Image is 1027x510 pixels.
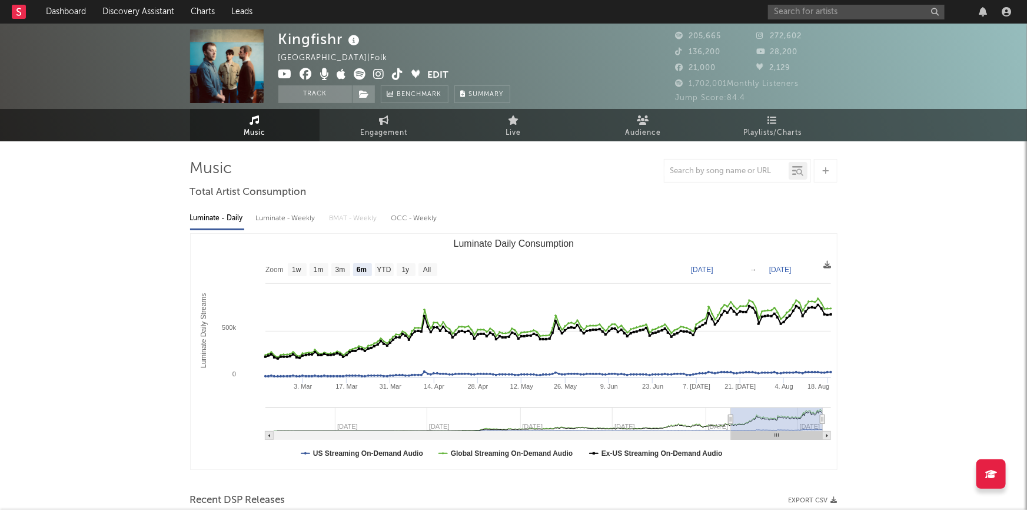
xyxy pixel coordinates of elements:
[428,68,449,83] button: Edit
[554,383,577,390] text: 26. May
[424,383,444,390] text: 14. Apr
[320,109,449,141] a: Engagement
[676,48,721,56] span: 136,200
[642,383,663,390] text: 23. Jun
[750,266,757,274] text: →
[756,64,790,72] span: 2,129
[265,266,284,274] text: Zoom
[676,64,716,72] span: 21,000
[190,109,320,141] a: Music
[200,293,208,368] text: Luminate Daily Streams
[391,208,438,228] div: OCC - Weekly
[190,186,307,200] span: Total Artist Consumption
[807,383,829,390] text: 18. Aug
[450,449,573,458] text: Global Streaming On-Demand Audio
[361,126,408,140] span: Engagement
[294,383,313,390] text: 3. Mar
[579,109,708,141] a: Audience
[708,109,837,141] a: Playlists/Charts
[683,383,710,390] text: 7. [DATE]
[454,85,510,103] button: Summary
[335,266,345,274] text: 3m
[278,29,363,49] div: Kingfishr
[724,383,756,390] text: 21. [DATE]
[190,494,285,508] span: Recent DSP Releases
[313,449,423,458] text: US Streaming On-Demand Audio
[756,32,802,40] span: 272,602
[401,266,409,274] text: 1y
[601,449,723,458] text: Ex-US Streaming On-Demand Audio
[232,370,235,377] text: 0
[467,383,488,390] text: 28. Apr
[278,85,352,103] button: Track
[676,80,799,88] span: 1,702,001 Monthly Listeners
[313,266,323,274] text: 1m
[453,239,574,249] text: Luminate Daily Consumption
[691,266,713,274] text: [DATE]
[423,266,430,274] text: All
[244,126,265,140] span: Music
[278,51,401,65] div: [GEOGRAPHIC_DATA] | Folk
[600,383,618,390] text: 9. Jun
[775,383,793,390] text: 4. Aug
[292,266,301,274] text: 1w
[664,167,789,176] input: Search by song name or URL
[191,234,837,469] svg: Luminate Daily Consumption
[335,383,358,390] text: 17. Mar
[506,126,521,140] span: Live
[381,85,448,103] a: Benchmark
[769,266,792,274] text: [DATE]
[379,383,401,390] text: 31. Mar
[222,324,236,331] text: 500k
[449,109,579,141] a: Live
[768,5,945,19] input: Search for artists
[510,383,533,390] text: 12. May
[356,266,366,274] text: 6m
[469,91,504,98] span: Summary
[676,32,722,40] span: 205,665
[397,88,442,102] span: Benchmark
[756,48,797,56] span: 28,200
[256,208,318,228] div: Luminate - Weekly
[190,208,244,228] div: Luminate - Daily
[743,126,802,140] span: Playlists/Charts
[789,497,837,504] button: Export CSV
[625,126,661,140] span: Audience
[377,266,391,274] text: YTD
[676,94,746,102] span: Jump Score: 84.4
